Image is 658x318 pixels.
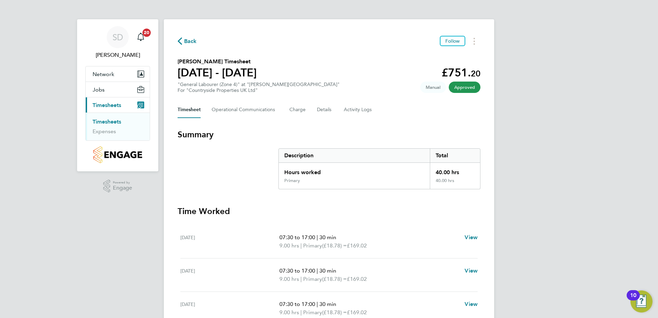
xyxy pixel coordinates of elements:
[279,276,299,282] span: 9.00 hrs
[347,276,367,282] span: £169.02
[300,242,302,249] span: |
[86,97,150,113] button: Timesheets
[279,301,315,307] span: 07:30 to 17:00
[322,276,347,282] span: (£18.78) =
[93,128,116,135] a: Expenses
[93,86,105,93] span: Jobs
[178,102,201,118] button: Timesheet
[322,309,347,316] span: (£18.78) =
[113,33,123,42] span: SD
[113,185,132,191] span: Engage
[86,113,150,140] div: Timesheets
[278,148,480,189] div: Summary
[279,149,430,162] div: Description
[630,295,636,304] div: 10
[445,38,460,44] span: Follow
[279,242,299,249] span: 9.00 hrs
[279,234,315,241] span: 07:30 to 17:00
[465,267,478,275] a: View
[86,66,150,82] button: Network
[465,233,478,242] a: View
[420,82,446,93] span: This timesheet was manually created.
[468,36,480,46] button: Timesheets Menu
[93,102,121,108] span: Timesheets
[317,267,318,274] span: |
[178,82,340,93] div: "General Labourer (Zone 4)" at "[PERSON_NAME][GEOGRAPHIC_DATA]"
[430,163,480,178] div: 40.00 hrs
[344,102,373,118] button: Activity Logs
[178,37,197,45] button: Back
[465,267,478,274] span: View
[317,102,333,118] button: Details
[184,37,197,45] span: Back
[85,51,150,59] span: Scott Dular
[134,26,148,48] a: 20
[93,146,142,163] img: countryside-properties-logo-retina.png
[85,26,150,59] a: SD[PERSON_NAME]
[449,82,480,93] span: This timesheet has been approved.
[180,233,279,250] div: [DATE]
[178,129,480,140] h3: Summary
[430,149,480,162] div: Total
[180,300,279,317] div: [DATE]
[178,57,257,66] h2: [PERSON_NAME] Timesheet
[86,82,150,97] button: Jobs
[289,102,306,118] button: Charge
[85,146,150,163] a: Go to home page
[319,234,336,241] span: 30 min
[279,267,315,274] span: 07:30 to 17:00
[303,275,322,283] span: Primary
[322,242,347,249] span: (£18.78) =
[279,163,430,178] div: Hours worked
[430,178,480,189] div: 40.00 hrs
[317,234,318,241] span: |
[212,102,278,118] button: Operational Communications
[465,301,478,307] span: View
[471,68,480,78] span: 20
[440,36,465,46] button: Follow
[93,118,121,125] a: Timesheets
[279,309,299,316] span: 9.00 hrs
[178,206,480,217] h3: Time Worked
[300,276,302,282] span: |
[347,309,367,316] span: £169.02
[300,309,302,316] span: |
[303,308,322,317] span: Primary
[178,66,257,79] h1: [DATE] - [DATE]
[142,29,151,37] span: 20
[303,242,322,250] span: Primary
[319,267,336,274] span: 30 min
[180,267,279,283] div: [DATE]
[103,180,132,193] a: Powered byEngage
[319,301,336,307] span: 30 min
[113,180,132,185] span: Powered by
[93,71,114,77] span: Network
[284,178,300,183] div: Primary
[442,66,480,79] app-decimal: £751.
[317,301,318,307] span: |
[77,19,158,171] nav: Main navigation
[347,242,367,249] span: £169.02
[465,234,478,241] span: View
[630,290,652,312] button: Open Resource Center, 10 new notifications
[465,300,478,308] a: View
[178,87,340,93] div: For "Countryside Properties UK Ltd"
